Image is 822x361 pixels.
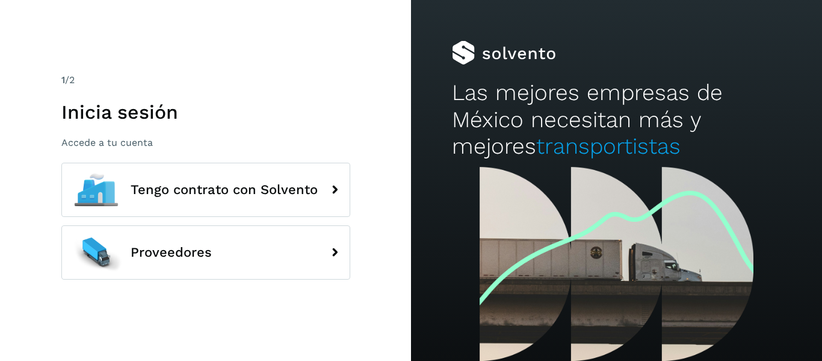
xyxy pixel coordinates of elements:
[61,74,65,86] span: 1
[61,137,350,148] p: Accede a tu cuenta
[61,73,350,87] div: /2
[61,225,350,280] button: Proveedores
[61,163,350,217] button: Tengo contrato con Solvento
[61,101,350,124] h1: Inicia sesión
[131,245,212,260] span: Proveedores
[131,183,318,197] span: Tengo contrato con Solvento
[452,80,780,160] h2: Las mejores empresas de México necesitan más y mejores
[536,133,681,159] span: transportistas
